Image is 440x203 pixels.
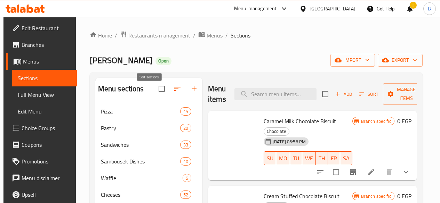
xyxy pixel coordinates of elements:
[22,41,71,49] span: Branches
[95,170,202,186] div: Waffle5
[101,191,180,199] div: Cheeses
[276,151,290,165] button: MO
[334,90,353,98] span: Add
[6,136,77,153] a: Coupons
[22,157,71,166] span: Promotions
[90,52,153,68] span: [PERSON_NAME]
[358,89,380,100] button: Sort
[22,174,71,182] span: Menu disclaimer
[22,124,71,132] span: Choice Groups
[328,151,340,165] button: FR
[128,31,190,40] span: Restaurants management
[225,31,228,40] li: /
[18,74,71,82] span: Sections
[193,31,195,40] li: /
[336,56,369,65] span: import
[90,31,423,40] nav: breadcrumb
[234,88,317,100] input: search
[359,90,378,98] span: Sort
[183,175,191,181] span: 5
[310,5,355,12] div: [GEOGRAPHIC_DATA]
[381,164,398,180] button: delete
[90,31,112,40] a: Home
[181,142,191,148] span: 33
[355,89,383,100] span: Sort items
[358,118,394,125] span: Branch specific
[95,136,202,153] div: Sandwiches33
[98,84,144,94] h2: Menu sections
[331,153,337,163] span: FR
[397,191,411,201] h6: 0 EGP
[6,153,77,170] a: Promotions
[95,120,202,136] div: Pastry29
[6,120,77,136] a: Choice Groups
[234,5,277,13] div: Menu-management
[397,116,411,126] h6: 0 EGP
[186,81,202,97] button: Add section
[95,153,202,170] div: Sambousek Dishes10
[101,174,183,182] span: Waffle
[180,191,191,199] div: items
[22,191,71,199] span: Upsell
[319,153,325,163] span: TH
[154,82,169,96] span: Select all sections
[378,54,423,67] button: export
[18,107,71,116] span: Edit Menu
[181,192,191,198] span: 52
[330,54,375,67] button: import
[279,153,287,163] span: MO
[264,191,339,201] span: Cream Stuffed Chocolate Biscuit
[402,168,410,176] svg: Show Choices
[358,193,394,200] span: Branch specific
[23,57,71,66] span: Menus
[333,89,355,100] span: Add item
[343,153,350,163] span: SA
[333,89,355,100] button: Add
[398,164,414,180] button: show more
[155,58,171,64] span: Open
[208,84,226,104] h2: Menu items
[12,103,77,120] a: Edit Menu
[6,20,77,36] a: Edit Restaurant
[207,31,223,40] span: Menus
[293,153,299,163] span: TU
[367,168,375,176] a: Edit menu item
[101,124,180,132] span: Pastry
[183,174,191,182] div: items
[264,151,276,165] button: SU
[6,53,77,70] a: Menus
[264,127,289,135] span: Chocolate
[198,31,223,40] a: Menus
[264,116,336,126] span: Caramel Milk Chocolate Biscuit
[101,141,180,149] span: Sandwiches
[6,186,77,203] a: Upsell
[383,56,417,65] span: export
[428,5,431,12] span: B
[316,151,328,165] button: TH
[22,141,71,149] span: Coupons
[389,85,424,103] span: Manage items
[12,86,77,103] a: Full Menu View
[115,31,117,40] li: /
[340,151,352,165] button: SA
[318,87,333,101] span: Select section
[6,36,77,53] a: Branches
[345,164,361,180] button: Branch-specific-item
[155,57,171,65] div: Open
[181,108,191,115] span: 15
[302,151,316,165] button: WE
[383,83,430,105] button: Manage items
[231,31,250,40] span: Sections
[6,170,77,186] a: Menu disclaimer
[180,107,191,116] div: items
[18,91,71,99] span: Full Menu View
[101,107,180,116] div: Pizza
[101,157,180,166] span: Sambousek Dishes
[267,153,273,163] span: SU
[329,165,343,179] span: Select to update
[270,138,309,145] span: [DATE] 05:56 PM
[305,153,313,163] span: WE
